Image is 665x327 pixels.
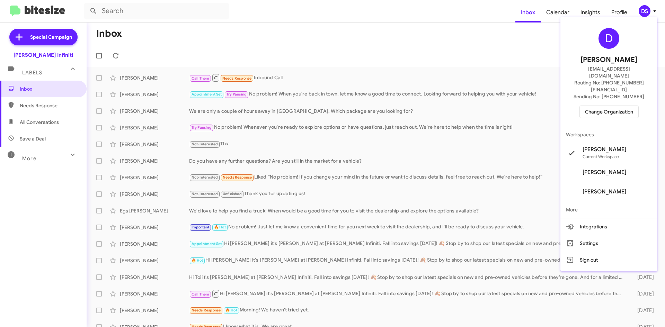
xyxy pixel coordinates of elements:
span: [PERSON_NAME] [580,54,637,65]
span: Change Organization [585,106,633,118]
button: Integrations [560,218,657,235]
button: Sign out [560,252,657,268]
span: Routing No: [PHONE_NUMBER][FINANCIAL_ID] [569,79,649,93]
span: Current Workspace [583,154,619,159]
span: [EMAIL_ADDRESS][DOMAIN_NAME] [569,65,649,79]
div: D [598,28,619,49]
span: [PERSON_NAME] [583,146,626,153]
button: Change Organization [579,106,639,118]
button: Settings [560,235,657,252]
span: [PERSON_NAME] [583,188,626,195]
span: [PERSON_NAME] [583,169,626,176]
span: Workspaces [560,126,657,143]
span: More [560,201,657,218]
span: Sending No: [PHONE_NUMBER] [574,93,644,100]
